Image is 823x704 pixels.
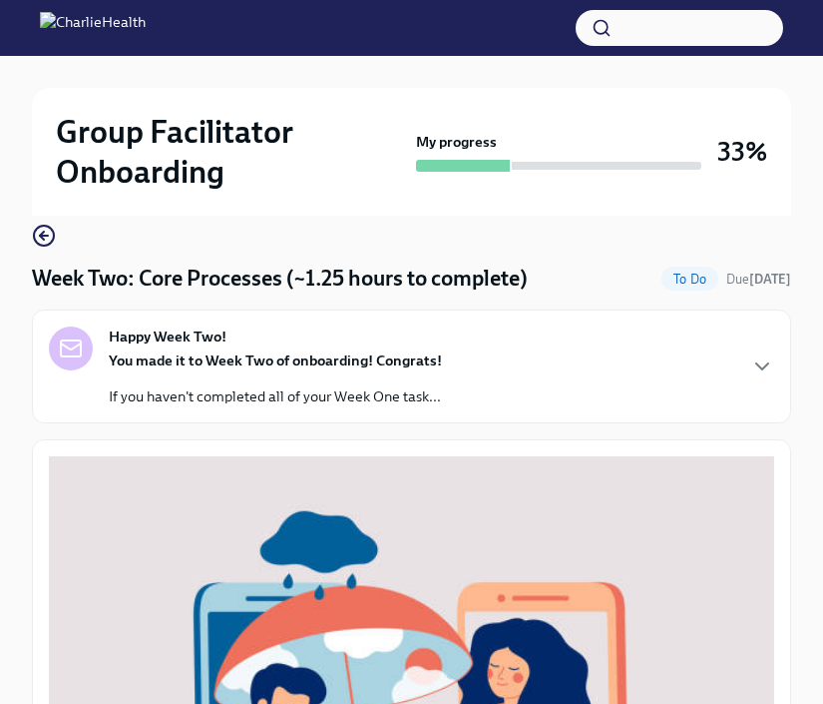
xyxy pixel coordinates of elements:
[717,134,767,170] h3: 33%
[40,12,146,44] img: CharlieHealth
[109,386,442,406] p: If you haven't completed all of your Week One task...
[32,264,528,294] h4: Week Two: Core Processes (~1.25 hours to complete)
[109,327,226,347] strong: Happy Week Two!
[661,272,718,287] span: To Do
[726,270,791,289] span: October 6th, 2025 10:00
[56,112,408,192] h2: Group Facilitator Onboarding
[726,272,791,287] span: Due
[416,132,497,152] strong: My progress
[109,352,442,369] strong: You made it to Week Two of onboarding! Congrats!
[749,272,791,287] strong: [DATE]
